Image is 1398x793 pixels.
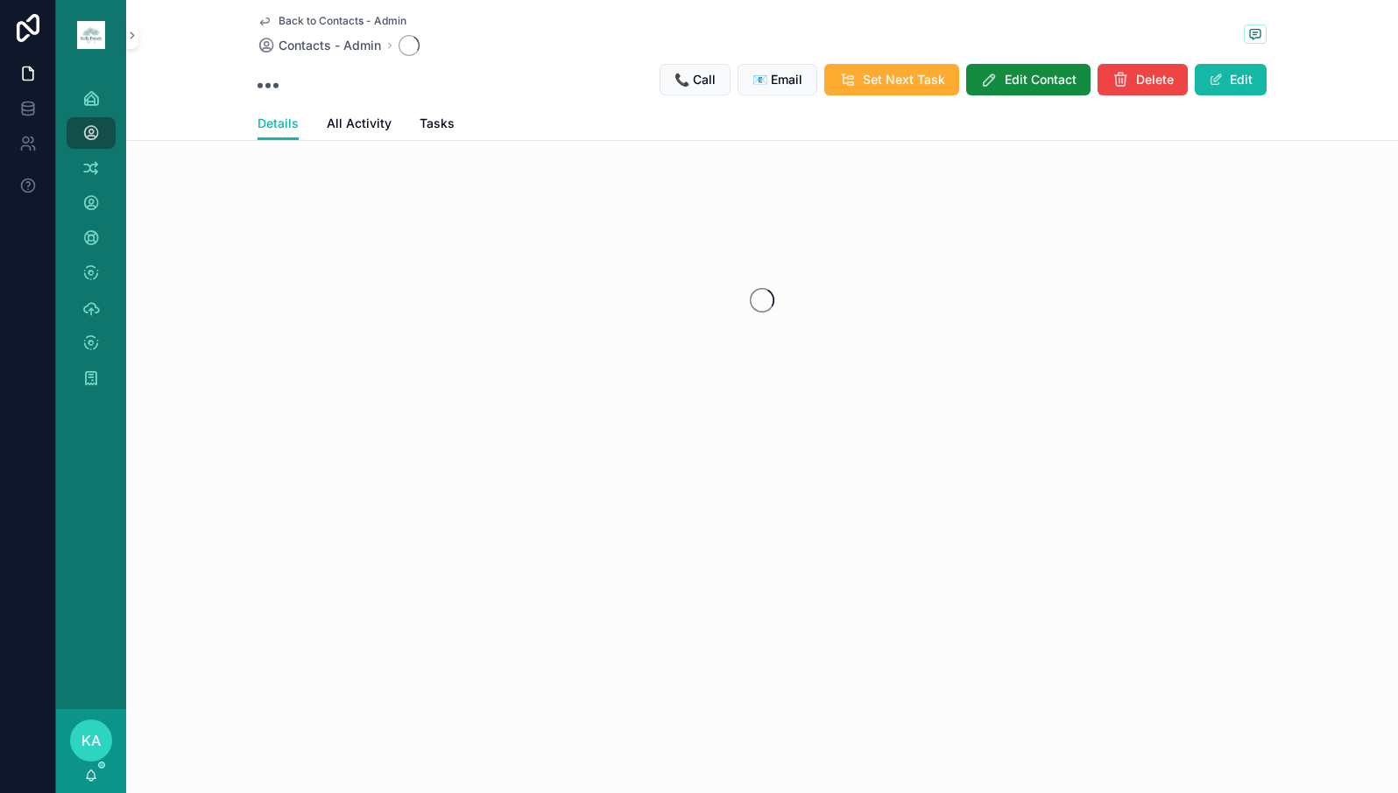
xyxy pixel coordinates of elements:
[258,108,299,141] a: Details
[1098,64,1188,95] button: Delete
[863,71,945,88] span: Set Next Task
[258,115,299,132] span: Details
[420,108,455,143] a: Tasks
[279,37,381,54] span: Contacts - Admin
[824,64,959,95] button: Set Next Task
[1136,71,1174,88] span: Delete
[81,730,101,751] span: KA
[1005,71,1077,88] span: Edit Contact
[420,115,455,132] span: Tasks
[674,71,716,88] span: 📞 Call
[752,71,802,88] span: 📧 Email
[258,14,406,28] a: Back to Contacts - Admin
[738,64,817,95] button: 📧 Email
[258,37,381,54] a: Contacts - Admin
[660,64,731,95] button: 📞 Call
[327,108,392,143] a: All Activity
[1195,64,1267,95] button: Edit
[327,115,392,132] span: All Activity
[966,64,1091,95] button: Edit Contact
[279,14,406,28] span: Back to Contacts - Admin
[77,21,105,49] img: App logo
[56,70,126,417] div: scrollable content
